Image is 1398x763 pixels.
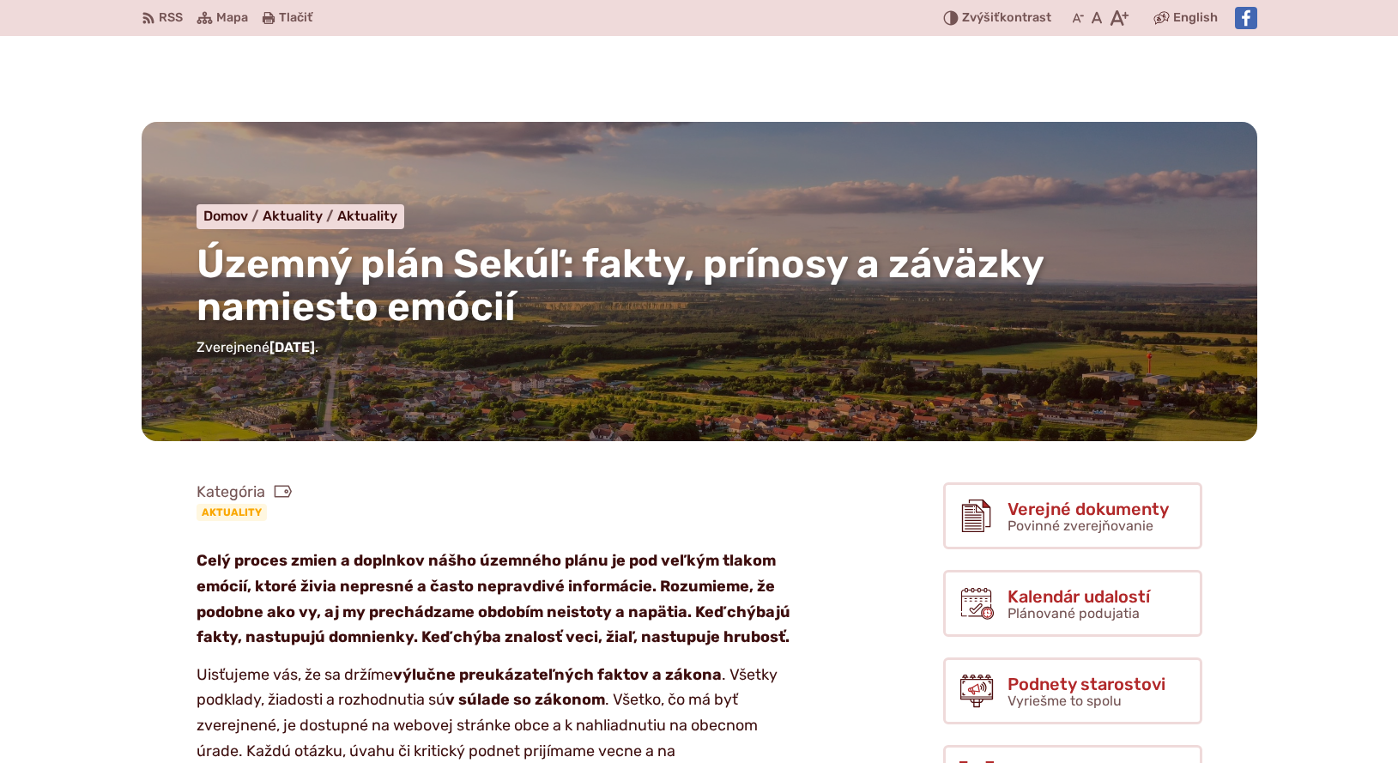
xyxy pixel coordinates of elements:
span: [DATE] [269,339,315,355]
a: Verejné dokumenty Povinné zverejňovanie [943,482,1202,549]
p: Zverejnené . [197,336,1202,359]
span: Územný plán Sekúľ: fakty, prínosy a záväzky namiesto emócií [197,240,1044,331]
span: Aktuality [263,208,323,224]
span: Verejné dokumenty [1008,500,1169,518]
span: Zvýšiť [962,10,1000,25]
a: Aktuality [337,208,397,224]
span: kontrast [962,11,1051,26]
a: Kalendár udalostí Plánované podujatia [943,570,1202,637]
span: Plánované podujatia [1008,605,1140,621]
strong: Celý proces zmien a doplnkov nášho územného plánu je pod veľkým tlakom emócií, ktoré živia nepres... [197,551,790,646]
span: English [1173,8,1218,28]
a: English [1170,8,1221,28]
span: Vyriešme to spolu [1008,693,1122,709]
span: Kategória [197,482,293,502]
span: Povinné zverejňovanie [1008,518,1153,534]
span: Tlačiť [279,11,312,26]
span: Domov [203,208,248,224]
span: Podnety starostovi [1008,675,1165,693]
strong: v súlade so zákonom [445,690,605,709]
strong: výlučne preukázateľných faktov a zákona [393,665,722,684]
span: Mapa [216,8,248,28]
a: Domov [203,208,263,224]
a: Aktuality [263,208,337,224]
img: Prejsť na Facebook stránku [1235,7,1257,29]
a: Aktuality [197,504,267,521]
a: Podnety starostovi Vyriešme to spolu [943,657,1202,724]
span: RSS [159,8,183,28]
span: Kalendár udalostí [1008,587,1150,606]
